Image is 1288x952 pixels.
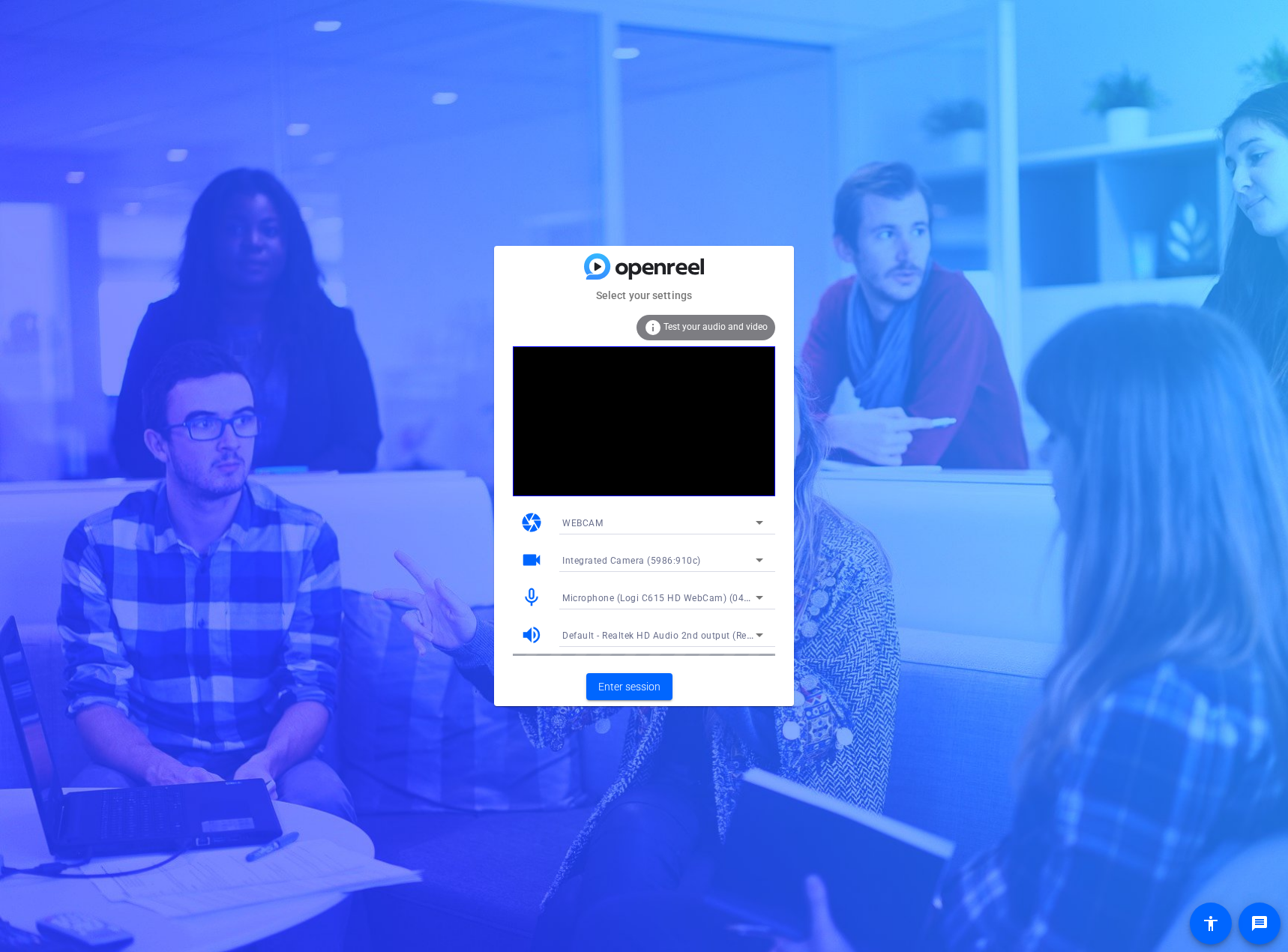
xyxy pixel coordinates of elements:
img: blue-gradient.svg [584,253,704,280]
span: Enter session [598,679,660,695]
mat-icon: accessibility [1202,915,1220,933]
span: Integrated Camera (5986:910c) [562,555,701,566]
span: Test your audio and video [663,322,768,332]
mat-icon: info [644,319,662,337]
mat-icon: camera [520,511,543,534]
button: Enter session [586,673,672,700]
mat-icon: videocam [520,549,543,571]
span: Microphone (Logi C615 HD WebCam) (046d:082c) [562,591,783,603]
mat-icon: message [1251,915,1269,933]
span: WEBCAM [562,518,603,528]
mat-icon: volume_up [520,624,543,646]
mat-icon: mic_none [520,586,543,609]
span: Default - Realtek HD Audio 2nd output (Realtek(R) Audio) [562,629,812,641]
mat-card-subtitle: Select your settings [494,287,794,304]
